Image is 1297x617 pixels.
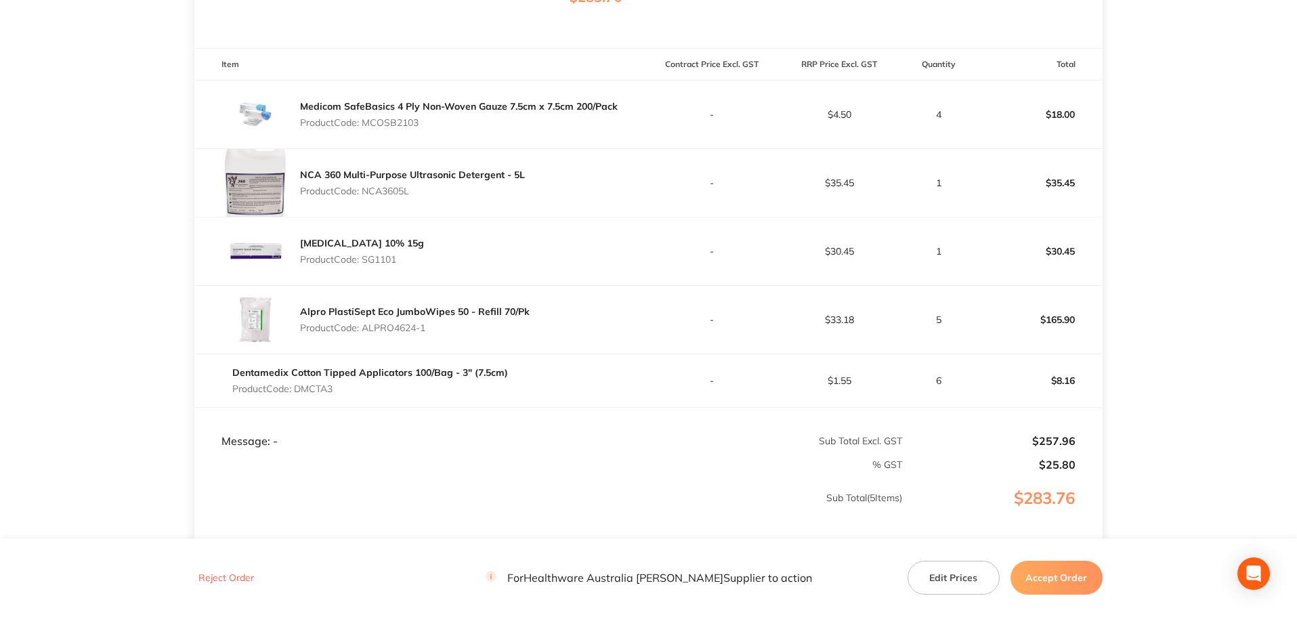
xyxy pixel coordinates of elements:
[300,100,618,112] a: Medicom SafeBasics 4 Ply Non-Woven Gauze 7.5cm x 7.5cm 200/Pack
[976,303,1102,336] p: $165.90
[300,117,618,128] p: Product Code: MCOSB2103
[976,167,1102,199] p: $35.45
[776,246,902,257] p: $30.45
[232,383,508,394] p: Product Code: DMCTA3
[649,49,776,81] th: Contract Price Excl. GST
[976,98,1102,131] p: $18.00
[908,561,1000,595] button: Edit Prices
[232,366,508,379] a: Dentamedix Cotton Tipped Applicators 100/Bag - 3" (7.5cm)
[194,49,648,81] th: Item
[221,217,289,285] img: dWt5MWVtZA
[650,109,775,120] p: -
[976,235,1102,268] p: $30.45
[300,169,525,181] a: NCA 360 Multi-Purpose Ultrasonic Detergent - 5L
[775,49,903,81] th: RRP Price Excl. GST
[776,314,902,325] p: $33.18
[1011,561,1103,595] button: Accept Order
[903,375,975,386] p: 6
[903,459,1076,471] p: $25.80
[300,186,525,196] p: Product Code: NCA3605L
[650,435,902,446] p: Sub Total Excl. GST
[221,149,289,217] img: dGh1cDU2Yg
[903,109,975,120] p: 4
[195,459,902,470] p: % GST
[903,314,975,325] p: 5
[650,375,775,386] p: -
[650,246,775,257] p: -
[903,489,1102,535] p: $283.76
[776,177,902,188] p: $35.45
[903,246,975,257] p: 1
[776,375,902,386] p: $1.55
[221,81,289,148] img: M3JleG5yeA
[976,364,1102,397] p: $8.16
[194,407,648,448] td: Message: -
[776,109,902,120] p: $4.50
[903,177,975,188] p: 1
[1237,557,1270,590] div: Open Intercom Messenger
[195,492,902,530] p: Sub Total ( 5 Items)
[486,572,812,584] p: For Healthware Australia [PERSON_NAME] Supplier to action
[300,237,424,249] a: [MEDICAL_DATA] 10% 15g
[903,49,975,81] th: Quantity
[194,572,258,584] button: Reject Order
[650,177,775,188] p: -
[903,435,1076,447] p: $257.96
[650,314,775,325] p: -
[300,305,530,318] a: Alpro PlastiSept Eco JumboWipes 50 - Refill 70/Pk
[300,254,424,265] p: Product Code: SG1101
[975,49,1103,81] th: Total
[300,322,530,333] p: Product Code: ALPRO4624-1
[221,286,289,354] img: NGx4OTB5bg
